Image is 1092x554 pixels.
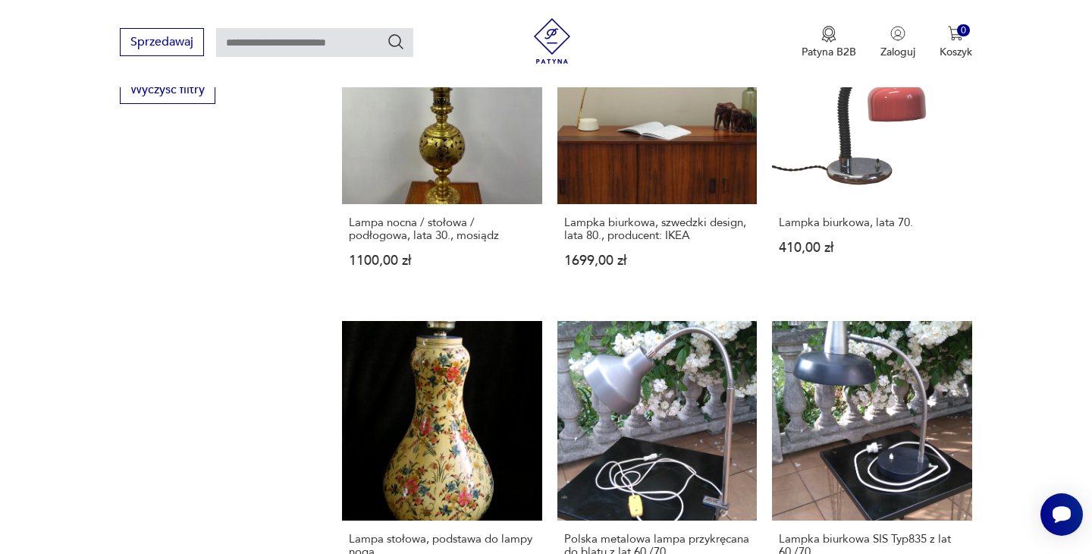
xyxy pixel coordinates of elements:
[564,216,750,242] h3: Lampka biurkowa, szwedzki design, lata 80., producent: IKEA
[940,45,972,59] p: Koszyk
[564,254,750,267] p: 1699,00 zł
[120,76,215,104] button: Wyczyść filtry
[772,4,971,296] a: Lampka biurkowa, lata 70.Lampka biurkowa, lata 70.410,00 zł
[948,26,963,41] img: Ikona koszyka
[120,38,204,49] a: Sprzedawaj
[349,254,535,267] p: 1100,00 zł
[387,33,405,51] button: Szukaj
[779,216,965,229] h3: Lampka biurkowa, lata 70.
[557,4,757,296] a: Lampka biurkowa, szwedzki design, lata 80., producent: IKEALampka biurkowa, szwedzki design, lata...
[802,26,856,59] a: Ikona medaluPatyna B2B
[779,241,965,254] p: 410,00 zł
[529,18,575,64] img: Patyna - sklep z meblami i dekoracjami vintage
[957,24,970,37] div: 0
[880,45,915,59] p: Zaloguj
[1040,493,1083,536] iframe: Smartsupp widget button
[802,45,856,59] p: Patyna B2B
[120,28,204,56] button: Sprzedawaj
[342,4,541,296] a: Lampa nocna / stołowa / podłogowa, lata 30., mosiądzLampa nocna / stołowa / podłogowa, lata 30., ...
[802,26,856,59] button: Patyna B2B
[940,26,972,59] button: 0Koszyk
[880,26,915,59] button: Zaloguj
[821,26,836,42] img: Ikona medalu
[890,26,905,41] img: Ikonka użytkownika
[349,216,535,242] h3: Lampa nocna / stołowa / podłogowa, lata 30., mosiądz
